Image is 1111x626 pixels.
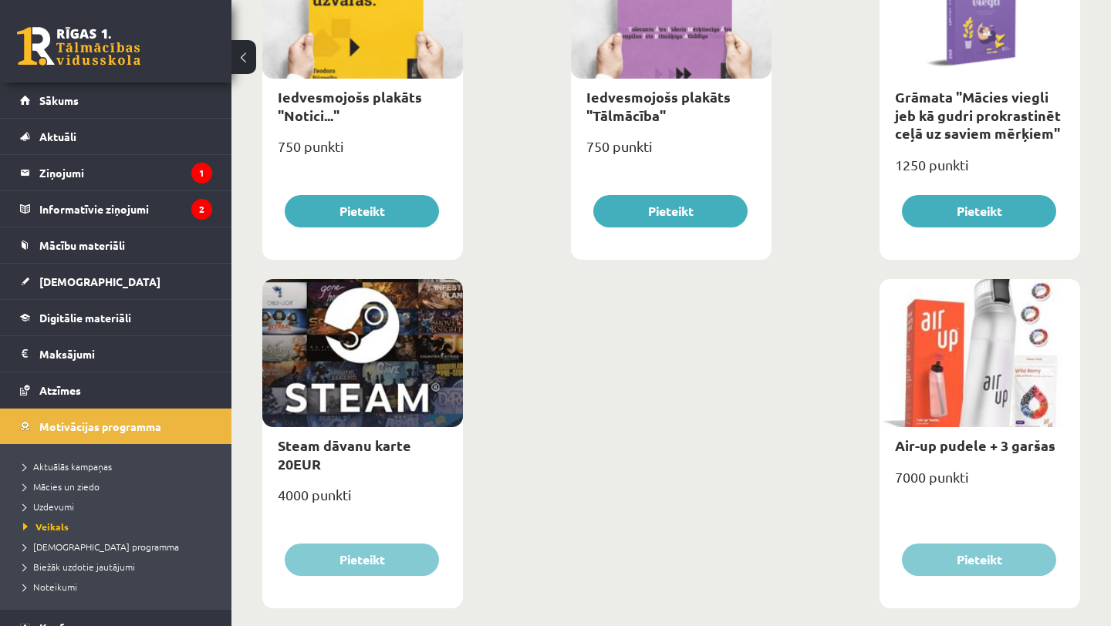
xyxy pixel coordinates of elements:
a: Noteikumi [23,580,216,594]
span: Atzīmes [39,383,81,397]
a: Iedvesmojošs plakāts "Tālmācība" [586,88,731,123]
a: Biežāk uzdotie jautājumi [23,560,216,574]
span: Aktuālās kampaņas [23,460,112,473]
a: [DEMOGRAPHIC_DATA] programma [23,540,216,554]
i: 2 [191,199,212,220]
i: 1 [191,163,212,183]
span: Motivācijas programma [39,419,161,433]
a: Motivācijas programma [20,409,212,444]
span: Mācību materiāli [39,238,125,252]
div: 1250 punkti [880,152,1080,190]
span: [DEMOGRAPHIC_DATA] [39,274,160,288]
span: Mācies un ziedo [23,480,100,493]
button: Pieteikt [285,195,439,227]
div: 750 punkti [571,133,772,172]
button: Pieteikt [285,544,439,576]
a: Steam dāvanu karte 20EUR [278,436,411,472]
span: Digitālie materiāli [39,311,131,325]
a: Iedvesmojošs plakāts "Notici..." [278,88,422,123]
a: Mācies un ziedo [23,480,216,493]
button: Pieteikt [593,195,748,227]
a: Aktuālās kampaņas [23,459,216,473]
a: Aktuāli [20,119,212,154]
a: Maksājumi [20,336,212,372]
button: Pieteikt [902,195,1056,227]
span: Noteikumi [23,581,77,593]
a: Sākums [20,82,212,118]
legend: Ziņojumi [39,155,212,190]
a: Digitālie materiāli [20,300,212,335]
a: Rīgas 1. Tālmācības vidusskola [17,27,140,66]
span: Uzdevumi [23,500,74,513]
span: [DEMOGRAPHIC_DATA] programma [23,540,179,553]
a: Atzīmes [20,372,212,408]
a: [DEMOGRAPHIC_DATA] [20,264,212,299]
a: Air-up pudele + 3 garšas [895,436,1055,454]
legend: Informatīvie ziņojumi [39,191,212,227]
div: 4000 punkti [262,482,463,520]
span: Aktuāli [39,130,76,143]
legend: Maksājumi [39,336,212,372]
a: Ziņojumi1 [20,155,212,190]
span: Sākums [39,93,79,107]
span: Biežāk uzdotie jautājumi [23,560,135,573]
div: 7000 punkti [880,464,1080,503]
span: Veikals [23,520,69,533]
button: Pieteikt [902,544,1056,576]
div: 750 punkti [262,133,463,172]
a: Mācību materiāli [20,227,212,263]
a: Uzdevumi [23,500,216,513]
a: Veikals [23,520,216,533]
a: Informatīvie ziņojumi2 [20,191,212,227]
a: Grāmata "Mācies viegli jeb kā gudri prokrastinēt ceļā uz saviem mērķiem" [895,88,1061,142]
